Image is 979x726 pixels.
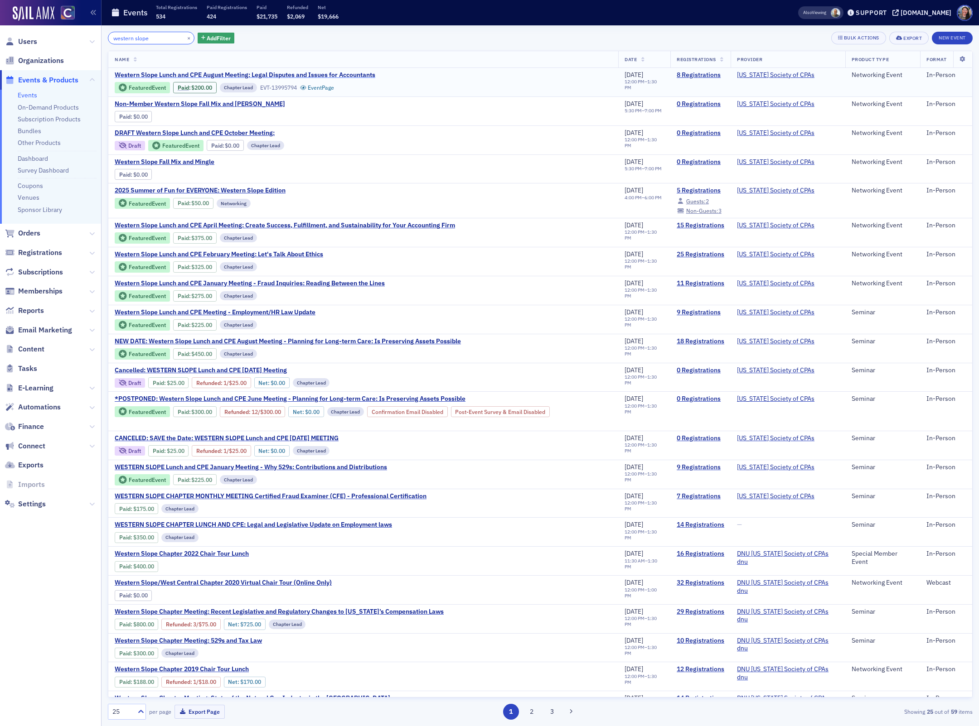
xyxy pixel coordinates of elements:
[43,297,50,304] button: Upload attachment
[149,707,171,716] label: per page
[287,13,305,20] span: $2,069
[115,366,407,375] a: Cancelled: WESTERN SLOPE Lunch and CPE [DATE] Meeting
[115,141,145,150] div: Draft
[119,171,133,178] span: :
[196,380,221,386] a: Refunded
[677,308,724,317] a: 9 Registrations
[115,71,375,79] a: Western Slope Lunch and CPE August Meeting: Legal Disputes and Issues for Accountants
[185,34,193,42] button: ×
[15,218,141,253] div: Ah ok, I misremembered then, I thought it was correct post registration or on another screen. Tha...
[39,48,155,56] div: joined the conversation
[18,286,63,296] span: Memberships
[677,198,709,204] a: Guests:2
[18,499,46,509] span: Settings
[7,101,149,138] div: If I remember correctly you said the order was correct somewhere, was that post registration or s...
[224,409,249,415] a: Refunded
[18,182,43,190] a: Coupons
[44,11,62,20] p: Active
[677,463,724,471] a: 9 Registrations
[178,293,189,299] a: Paid
[5,480,45,490] a: Imports
[5,364,37,374] a: Tasks
[115,337,461,346] a: NEW DATE: Western Slope Lunch and CPE August Meeting - Planning for Long-term Care: Is Preserving...
[677,221,724,230] a: 15 Registrations
[856,9,887,17] div: Support
[7,212,149,259] div: Ah ok, I misremembered then, I thought it was correct post registration or on another screen. Tha...
[115,608,444,616] a: Western Slope Chapter Meeting: Recent Legislative and Regulatory Changes to [US_STATE]’s Compensa...
[148,140,204,151] div: Featured Event
[178,409,189,415] a: Paid
[926,56,946,63] span: Format
[901,9,951,17] div: [DOMAIN_NAME]
[18,364,37,374] span: Tasks
[677,694,724,702] a: 14 Registrations
[932,33,973,41] a: New Event
[645,165,662,172] time: 7:00 PM
[115,521,392,529] a: WESTERN SLOPE CHAPTER LUNCH AND CPE: Legal and Legislative Update on Employment laws
[115,129,275,137] span: DRAFT Western Slope Lunch and CPE October Meeting:
[33,145,174,205] div: It is correct on the back end,[URL][DOMAIN_NAME]But then when you view it on the front end it's i...
[173,82,217,93] div: Paid: 8 - $20000
[686,199,709,204] div: 2
[178,84,189,91] a: Paid
[737,71,814,79] span: Colorado Society of CPAs
[40,173,167,200] div: But then when you view it on the front end it's in a weird order:
[178,476,189,483] a: Paid
[260,84,297,91] div: EVT-13995794
[300,84,334,91] a: EventPage
[737,187,814,195] a: [US_STATE] Society of CPAs
[142,4,159,21] button: Home
[737,100,814,108] a: [US_STATE] Society of CPAs
[677,71,724,79] a: 8 Registrations
[737,129,814,137] span: Colorado Society of CPAs
[207,34,231,42] span: Add Filter
[115,492,426,500] a: WESTERN SLOPE CHAPTER MONTHLY MEETING Certified Fraud Examiner (CFE) - Professional Certification
[852,100,914,108] div: Networking Event
[178,200,189,207] a: Paid
[18,228,40,238] span: Orders
[29,297,36,304] button: Gif picker
[115,665,267,673] span: Western Slope Chapter 2019 Chair Tour Lunch
[677,434,724,442] a: 0 Registrations
[211,142,223,149] a: Paid
[677,521,724,529] a: 14 Registrations
[686,197,706,205] span: Guests:
[54,6,75,21] a: View Homepage
[173,198,213,209] div: Paid: 5 - $5000
[115,395,465,403] span: *POSTPONED: Western Slope Lunch and CPE June Meeting - Planning for Long-term Care: Is Preserving...
[737,221,814,230] a: [US_STATE] Society of CPAs
[15,106,141,133] div: If I remember correctly you said the order was correct somewhere, was that post registration or s...
[625,78,645,85] time: 12:00 PM
[115,221,455,230] a: Western Slope Lunch and CPE April Meeting: Create Success, Fulfillment, and Sustainability for Yo...
[803,10,826,16] span: Viewing
[153,380,164,386] a: Paid
[625,194,642,201] time: 4:00 PM
[156,13,165,20] span: 534
[178,351,189,357] a: Paid
[677,492,724,500] a: 7 Registrations
[18,115,81,123] a: Subscription Products
[18,139,61,147] a: Other Products
[119,505,131,512] a: Paid
[119,678,131,685] a: Paid
[625,100,643,108] span: [DATE]
[115,279,385,288] span: Western Slope Lunch and CPE January Meeting - Fraud Inquiries: Reading Between the Lines
[159,4,175,20] div: Close
[737,250,814,259] a: [US_STATE] Society of CPAs
[7,46,174,67] div: Aidan says…
[115,550,267,558] a: Western Slope Chapter 2022 Chair Tour Lunch
[737,492,814,500] a: [US_STATE] Society of CPAs
[115,308,315,317] span: Western Slope Lunch and CPE Meeting - Employment/HR Law Update
[115,434,339,442] span: CANCELED: SAVE the Date: WESTERN SLOPE Lunch and CPE April 2024 MEETING
[686,208,722,213] div: 3
[625,79,664,91] div: –
[5,267,63,277] a: Subscriptions
[115,665,333,673] a: Western Slope Chapter 2019 Chair Tour Lunch
[119,113,131,120] a: Paid
[625,166,662,172] div: –
[115,434,407,442] a: CANCELED: SAVE the Date: WESTERN SLOPE Lunch and CPE [DATE] MEETING
[44,5,103,11] h1: [PERSON_NAME]
[737,608,839,624] a: DNU [US_STATE] Society of CPAs dnu
[15,72,78,81] div: Hi [PERSON_NAME],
